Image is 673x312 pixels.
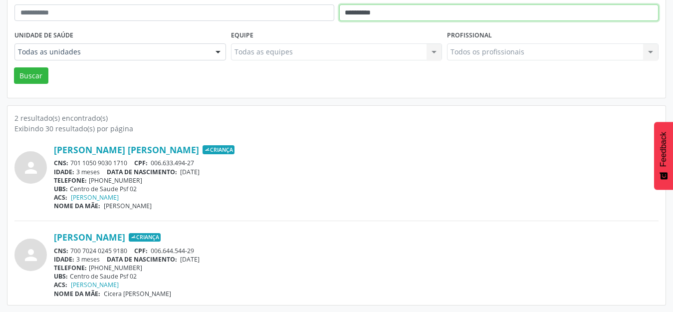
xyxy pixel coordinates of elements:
span: TELEFONE: [54,176,87,185]
a: [PERSON_NAME] [71,281,119,289]
div: Exibindo 30 resultado(s) por página [14,123,659,134]
span: [PERSON_NAME] [104,202,152,210]
span: DATA DE NASCIMENTO: [107,168,177,176]
span: [DATE] [180,255,200,264]
span: 006.644.544-29 [151,247,194,255]
div: Centro de Saude Psf 02 [54,272,659,281]
a: [PERSON_NAME] [71,193,119,202]
span: Todas as unidades [18,47,206,57]
span: UBS: [54,185,68,193]
div: [PHONE_NUMBER] [54,176,659,185]
div: 701 1050 9030 1710 [54,159,659,167]
button: Feedback - Mostrar pesquisa [654,122,673,190]
span: Cicera [PERSON_NAME] [104,290,171,298]
span: Criança [203,145,234,154]
i: person [22,246,40,264]
button: Buscar [14,67,48,84]
label: Profissional [447,28,492,43]
a: [PERSON_NAME] [54,232,125,243]
span: UBS: [54,272,68,281]
span: NOME DA MÃE: [54,290,100,298]
span: 006.633.494-27 [151,159,194,167]
div: 3 meses [54,168,659,176]
span: ACS: [54,193,67,202]
a: [PERSON_NAME] [PERSON_NAME] [54,144,199,155]
span: ACS: [54,281,67,289]
span: CPF: [134,159,148,167]
span: DATA DE NASCIMENTO: [107,255,177,264]
span: TELEFONE: [54,264,87,272]
span: Criança [129,233,161,242]
div: 3 meses [54,255,659,264]
div: 2 resultado(s) encontrado(s) [14,113,659,123]
span: [DATE] [180,168,200,176]
div: [PHONE_NUMBER] [54,264,659,272]
i: person [22,159,40,177]
span: IDADE: [54,168,74,176]
label: Unidade de saúde [14,28,73,43]
label: Equipe [231,28,253,43]
span: Feedback [659,132,668,167]
span: NOME DA MÃE: [54,202,100,210]
span: IDADE: [54,255,74,264]
span: CNS: [54,159,68,167]
span: CNS: [54,247,68,255]
div: Centro de Saude Psf 02 [54,185,659,193]
span: CPF: [134,247,148,255]
div: 700 7024 0245 9180 [54,247,659,255]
